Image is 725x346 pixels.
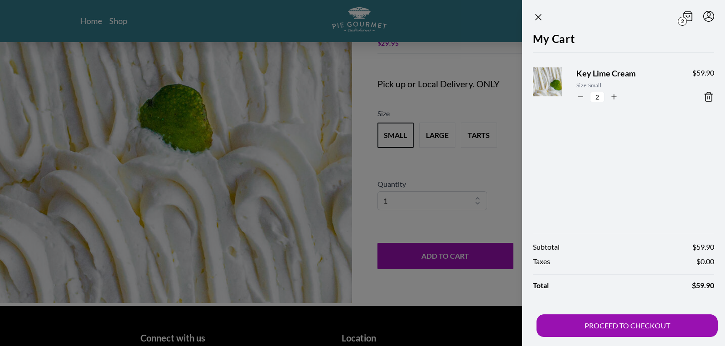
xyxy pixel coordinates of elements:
span: 2 [678,17,687,26]
span: $ 59.90 [692,280,714,291]
h2: My Cart [533,31,714,52]
span: $ 59.90 [692,67,714,78]
span: Taxes [533,256,550,267]
span: Total [533,280,549,291]
button: PROCEED TO CHECKOUT [536,314,718,337]
span: Subtotal [533,242,560,252]
span: $ 0.00 [696,256,714,267]
button: Menu [703,11,714,22]
button: Close panel [533,12,544,23]
span: $ 59.90 [692,242,714,252]
span: Key Lime Cream [576,67,678,80]
img: Product Image [528,59,584,114]
span: Size: Small [576,81,678,90]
